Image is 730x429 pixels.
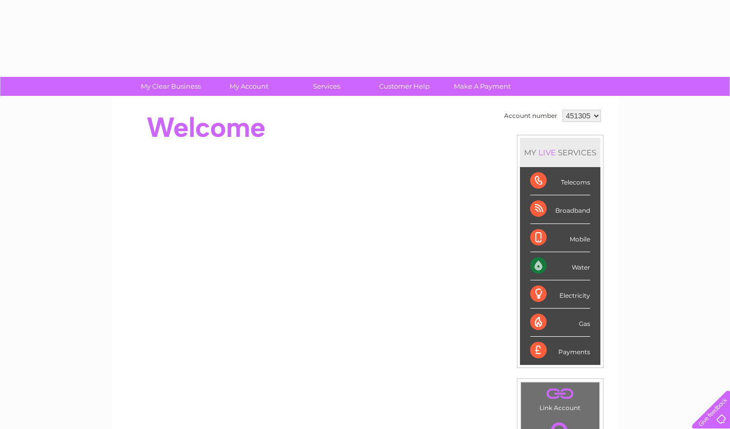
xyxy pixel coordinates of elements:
[536,148,558,157] div: LIVE
[530,337,590,364] div: Payments
[530,280,590,309] div: Electricity
[524,385,597,403] a: .
[520,382,600,414] td: Link Account
[530,252,590,280] div: Water
[530,309,590,337] div: Gas
[530,224,590,252] div: Mobile
[530,167,590,195] div: Telecoms
[362,77,447,96] a: Customer Help
[284,77,369,96] a: Services
[206,77,291,96] a: My Account
[520,138,600,167] div: MY SERVICES
[530,195,590,223] div: Broadband
[440,77,525,96] a: Make A Payment
[502,107,560,125] td: Account number
[129,77,213,96] a: My Clear Business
